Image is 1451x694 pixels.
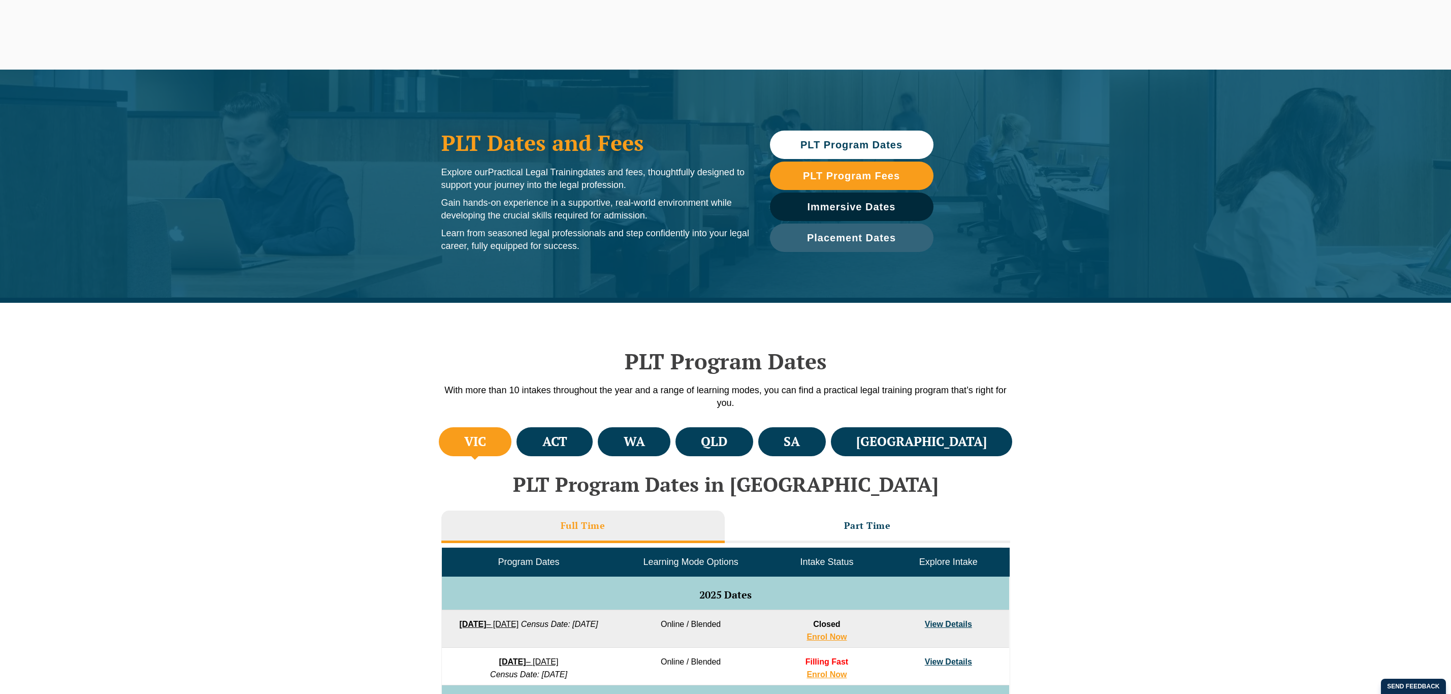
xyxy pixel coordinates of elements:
span: Placement Dates [807,233,896,243]
h4: [GEOGRAPHIC_DATA] [856,433,987,450]
strong: [DATE] [459,620,486,628]
a: Enrol Now [807,633,847,641]
h3: Full Time [561,520,605,531]
span: PLT Program Dates [800,140,902,150]
h2: PLT Program Dates in [GEOGRAPHIC_DATA] [436,473,1015,495]
h4: VIC [464,433,486,450]
span: Intake Status [800,557,853,567]
a: Immersive Dates [770,193,933,221]
h1: PLT Dates and Fees [441,130,750,155]
span: Immersive Dates [808,202,896,212]
a: Placement Dates [770,224,933,252]
p: With more than 10 intakes throughout the year and a range of learning modes, you can find a pract... [436,384,1015,409]
em: Census Date: [DATE] [521,620,598,628]
span: Practical Legal Training [488,167,583,177]
p: Explore our dates and fees, thoughtfully designed to support your journey into the legal profession. [441,166,750,192]
p: Learn from seasoned legal professionals and step confidently into your legal career, fully equipp... [441,227,750,253]
span: Explore Intake [919,557,978,567]
span: Filling Fast [805,657,848,666]
a: PLT Program Dates [770,131,933,159]
p: Gain hands-on experience in a supportive, real-world environment while developing the crucial ski... [441,197,750,222]
em: Census Date: [DATE] [490,670,567,679]
a: [DATE]– [DATE] [499,657,559,666]
span: 2025 Dates [699,588,752,602]
a: View Details [925,657,972,666]
a: Enrol Now [807,670,847,679]
span: Program Dates [498,557,559,567]
span: Closed [813,620,840,628]
h2: PLT Program Dates [436,349,1015,374]
td: Online / Blended [616,610,766,648]
h4: SA [784,433,800,450]
a: PLT Program Fees [770,162,933,190]
strong: [DATE] [499,657,526,666]
h4: ACT [542,433,567,450]
span: Learning Mode Options [643,557,738,567]
span: PLT Program Fees [803,171,900,181]
td: Online / Blended [616,648,766,685]
h4: WA [624,433,645,450]
h3: Part Time [844,520,891,531]
a: View Details [925,620,972,628]
h4: QLD [701,433,727,450]
a: [DATE]– [DATE] [459,620,519,628]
